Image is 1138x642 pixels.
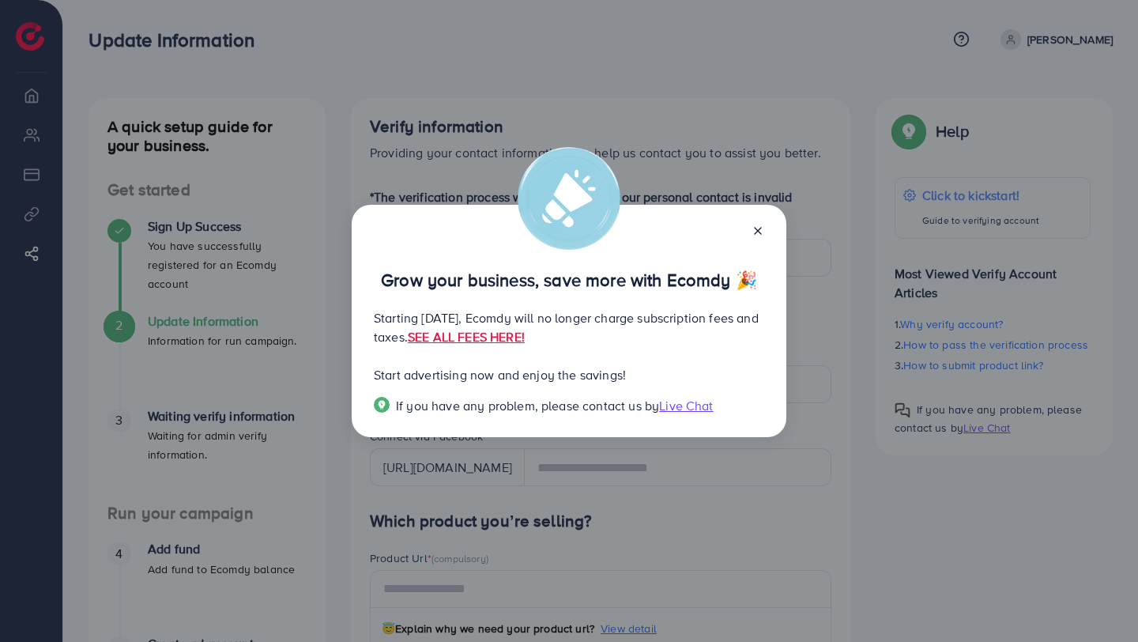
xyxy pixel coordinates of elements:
a: SEE ALL FEES HERE! [408,328,525,346]
p: Starting [DATE], Ecomdy will no longer charge subscription fees and taxes. [374,308,764,346]
p: Start advertising now and enjoy the savings! [374,365,764,384]
span: Live Chat [659,397,713,414]
img: Popup guide [374,397,390,413]
p: Grow your business, save more with Ecomdy 🎉 [374,270,764,289]
span: If you have any problem, please contact us by [396,397,659,414]
img: alert [518,147,620,250]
